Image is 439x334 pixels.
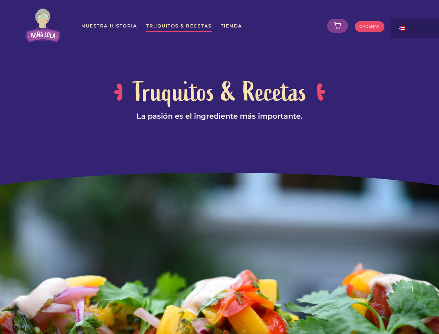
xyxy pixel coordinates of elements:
span: ORDENAR [359,25,380,29]
a: Truquitos & Recetas [146,19,212,32]
h2: Truquitos & Recetas [133,74,307,110]
nav: Menu [81,19,322,32]
a: Tienda [220,19,243,32]
a: Nuestra Historia [81,19,137,32]
p: La pasión es el ingrediente más importante. [25,110,414,122]
a: ORDENAR [355,21,384,32]
img: Spanish [399,26,405,31]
